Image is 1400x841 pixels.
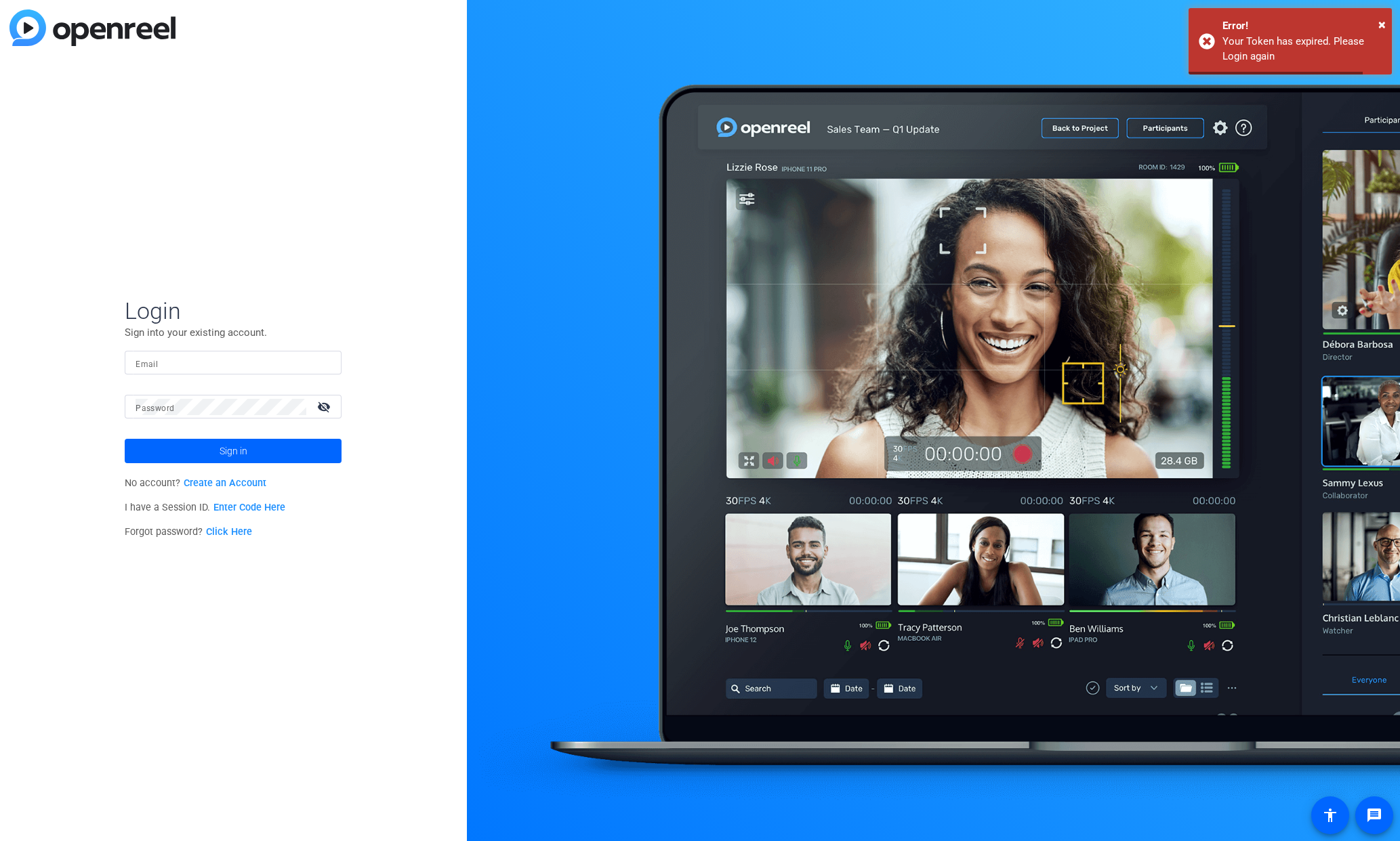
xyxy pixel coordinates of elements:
mat-icon: visibility_off [309,397,342,416]
mat-icon: accessibility [1322,807,1338,823]
span: Forgot password? [125,526,252,538]
input: Enter Email Address [136,355,331,371]
span: Login [125,297,342,325]
a: Click Here [206,526,252,538]
mat-label: Email [136,360,158,369]
span: I have a Session ID. [125,502,285,513]
mat-icon: message [1366,807,1382,823]
button: Close [1378,14,1386,35]
a: Enter Code Here [213,502,285,513]
span: × [1378,16,1386,33]
span: No account? [125,477,266,489]
span: Sign in [220,434,247,468]
img: blue-gradient.svg [9,9,176,46]
p: Sign into your existing account. [125,325,342,340]
div: Error! [1222,18,1382,34]
mat-label: Password [136,404,174,413]
div: Your Token has expired. Please Login again [1222,34,1382,64]
a: Create an Account [184,477,266,489]
button: Sign in [125,439,342,463]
